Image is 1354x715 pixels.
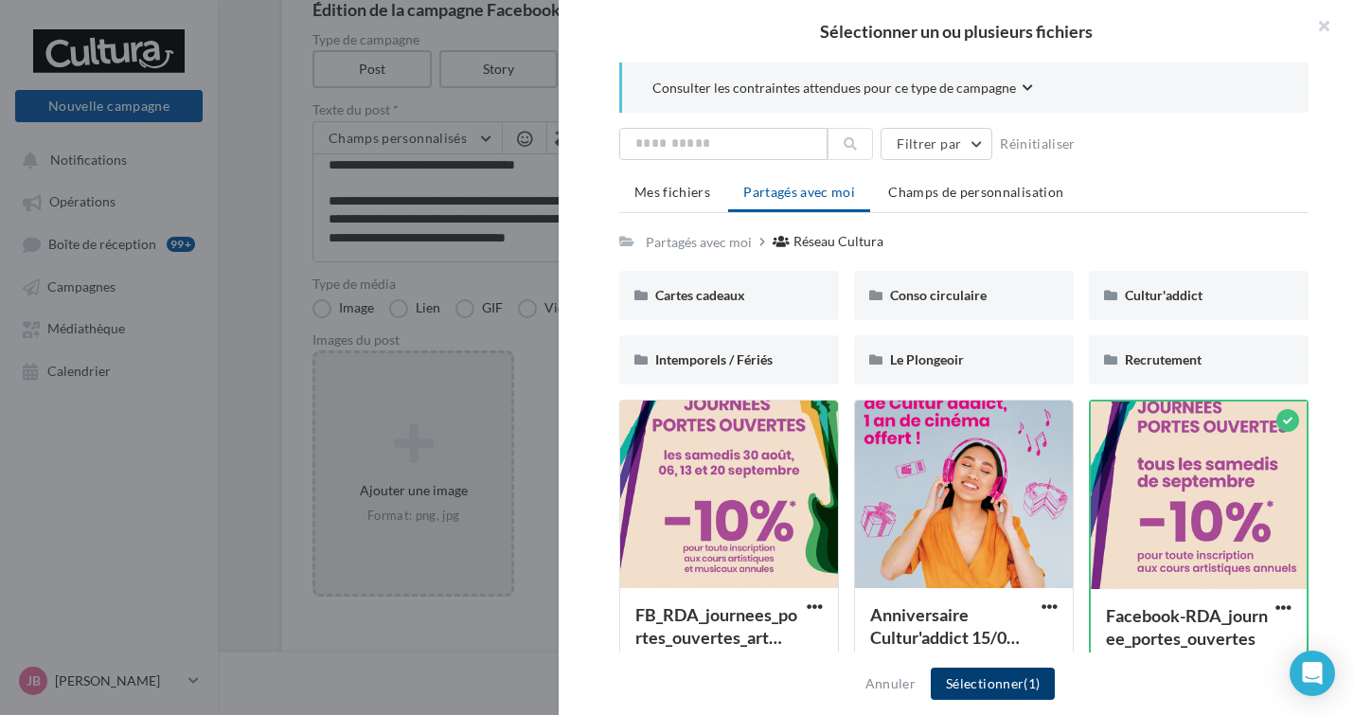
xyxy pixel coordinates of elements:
[1024,675,1040,691] span: (1)
[890,287,987,303] span: Conso circulaire
[655,287,745,303] span: Cartes cadeaux
[589,23,1324,40] h2: Sélectionner un ou plusieurs fichiers
[743,184,855,200] span: Partagés avec moi
[992,133,1083,155] button: Réinitialiser
[793,232,883,251] div: Réseau Cultura
[652,78,1033,101] button: Consulter les contraintes attendues pour ce type de campagne
[1125,351,1202,367] span: Recrutement
[888,184,1063,200] span: Champs de personnalisation
[634,184,710,200] span: Mes fichiers
[1125,287,1203,303] span: Cultur'addict
[881,128,992,160] button: Filtrer par
[646,233,752,252] div: Partagés avec moi
[870,604,1020,648] span: Anniversaire Cultur'addict 15/09 au 28/09
[1106,605,1268,649] span: Facebook-RDA_journee_portes_ouvertes
[635,604,797,648] span: FB_RDA_journees_portes_ouvertes_art et musique
[1290,651,1335,696] div: Open Intercom Messenger
[931,668,1055,700] button: Sélectionner(1)
[858,672,923,695] button: Annuler
[652,79,1016,98] span: Consulter les contraintes attendues pour ce type de campagne
[890,351,964,367] span: Le Plongeoir
[655,351,773,367] span: Intemporels / Fériés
